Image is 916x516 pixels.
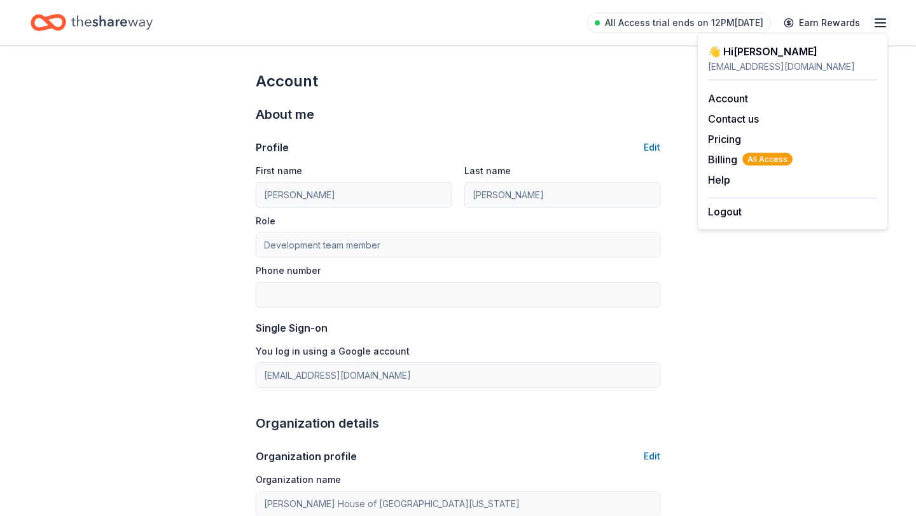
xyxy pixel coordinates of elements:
label: Organization name [256,473,341,486]
button: Help [708,172,730,187]
a: Account [708,92,748,105]
a: Earn Rewards [776,11,868,34]
label: First name [256,165,302,177]
span: All Access trial ends on 12PM[DATE] [605,15,763,31]
label: Last name [464,165,511,177]
div: Profile [256,140,289,155]
div: About me [256,104,660,125]
label: You log in using a Google account [256,345,410,358]
button: Edit [644,140,660,155]
a: All Access trial ends on 12PM[DATE] [587,13,771,33]
div: 👋 Hi [PERSON_NAME] [708,44,877,59]
span: All Access [742,153,793,166]
div: Account [256,71,660,92]
div: Organization details [256,413,660,433]
a: Pricing [708,133,741,146]
label: Phone number [256,264,321,277]
a: Home [31,8,153,37]
div: Single Sign-on [256,320,660,336]
button: Contact us [708,111,759,126]
button: BillingAll Access [708,152,793,167]
button: Edit [644,449,660,464]
span: Billing [708,152,793,167]
label: Role [256,215,275,227]
div: Organization profile [256,449,357,464]
div: [EMAIL_ADDRESS][DOMAIN_NAME] [708,59,877,74]
button: Logout [708,204,742,219]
